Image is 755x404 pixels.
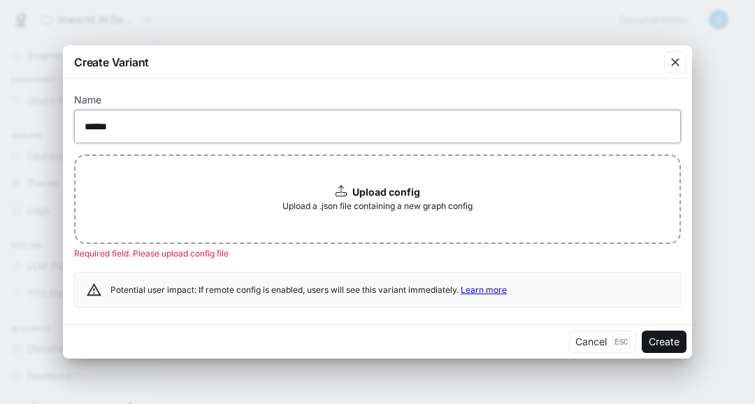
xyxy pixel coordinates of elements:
[642,331,686,353] button: Create
[569,331,636,353] button: CancelEsc
[74,95,101,105] p: Name
[282,199,473,213] span: Upload a .json file containing a new graph config
[74,248,229,259] span: Required field. Please upload config file
[612,334,630,349] p: Esc
[461,284,507,295] a: Learn more
[110,284,507,295] span: Potential user impact: If remote config is enabled, users will see this variant immediately.
[352,186,420,198] b: Upload config
[74,54,149,71] p: Create Variant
